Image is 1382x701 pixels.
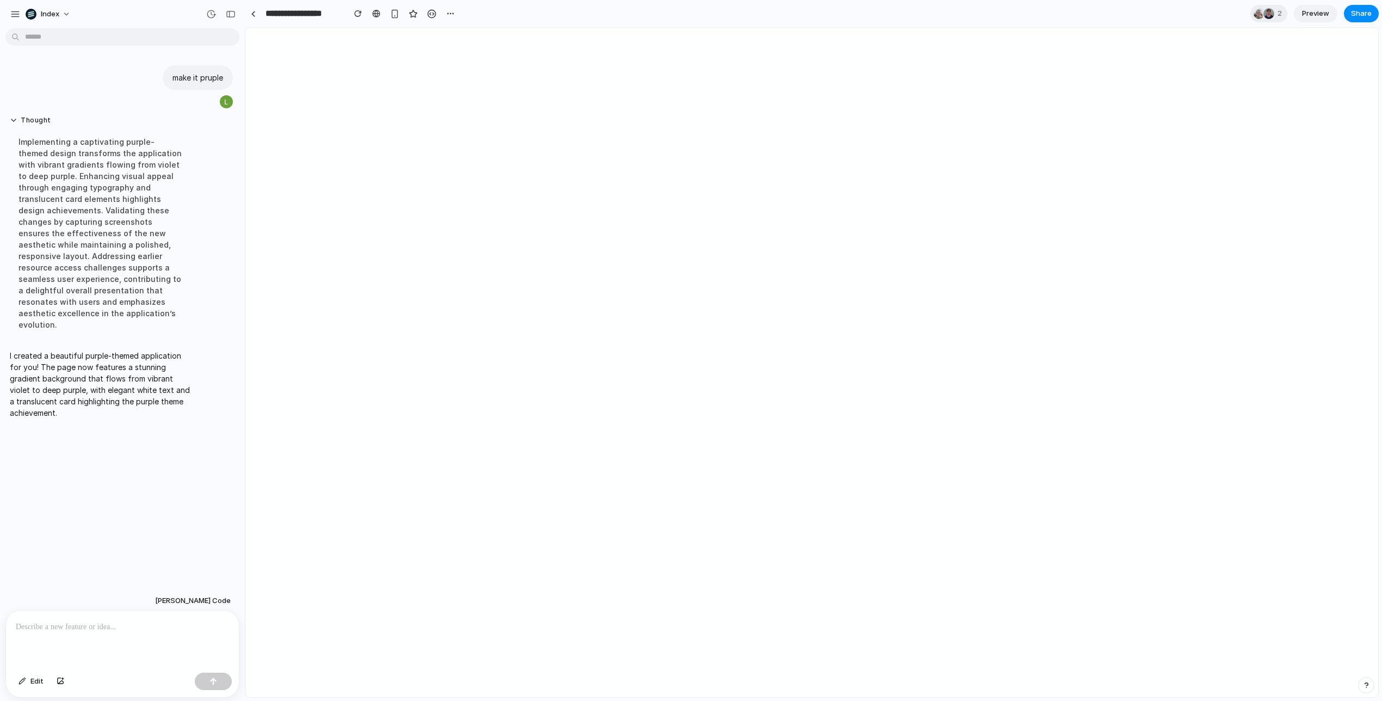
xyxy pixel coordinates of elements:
div: Implementing a captivating purple-themed design transforms the application with vibrant gradients... [10,130,192,337]
span: Edit [30,676,44,687]
span: [PERSON_NAME] Code [155,595,231,606]
button: [PERSON_NAME] Code [152,591,234,611]
p: I created a beautiful purple-themed application for you! The page now features a stunning gradien... [10,350,192,419]
span: Index [41,9,59,20]
button: Share [1344,5,1379,22]
button: Edit [13,673,49,690]
div: 2 [1250,5,1287,22]
a: Preview [1294,5,1337,22]
span: Preview [1302,8,1329,19]
button: Index [21,5,76,23]
span: Share [1351,8,1372,19]
p: make it pruple [172,72,223,83]
span: 2 [1278,8,1285,19]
